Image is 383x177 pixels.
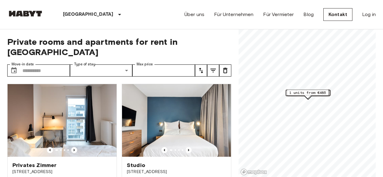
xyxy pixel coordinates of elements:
[71,147,77,153] button: Previous image
[127,162,145,169] span: Studio
[289,90,326,95] span: 1 units from €485
[240,169,267,175] a: Mapbox logo
[47,147,53,153] button: Previous image
[323,8,352,21] a: Kontakt
[184,11,204,18] a: Über uns
[195,64,207,77] button: tune
[219,64,231,77] button: tune
[214,11,253,18] a: Für Unternehmen
[186,147,192,153] button: Previous image
[63,11,114,18] p: [GEOGRAPHIC_DATA]
[362,11,376,18] a: Log in
[12,169,112,175] span: [STREET_ADDRESS]
[127,169,226,175] span: [STREET_ADDRESS]
[161,147,167,153] button: Previous image
[8,64,20,77] button: Choose date
[207,64,219,77] button: tune
[12,62,34,67] label: Move-in date
[263,11,294,18] a: Für Vermieter
[286,90,330,99] div: Map marker
[137,62,153,67] label: Max price
[7,11,44,17] img: Habyt
[12,162,56,169] span: Privates Zimmer
[122,84,231,157] img: Marketing picture of unit DE-01-481-006-01
[7,37,231,57] span: Private rooms and apartments for rent in [GEOGRAPHIC_DATA]
[8,84,117,157] img: Marketing picture of unit DE-01-12-003-01Q
[74,62,95,67] label: Type of stay
[286,90,329,99] div: Map marker
[303,11,314,18] a: Blog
